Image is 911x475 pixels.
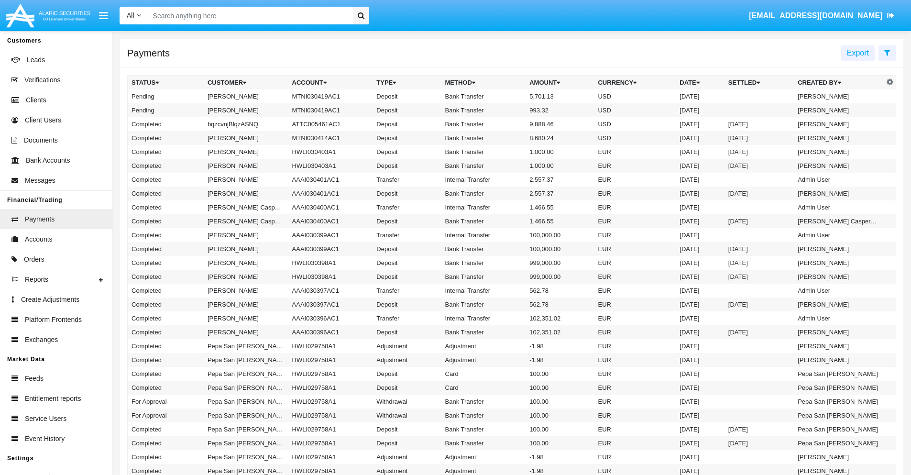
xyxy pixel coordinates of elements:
[120,11,148,21] a: All
[128,145,204,159] td: Completed
[128,409,204,422] td: For Approval
[373,450,441,464] td: Adjustment
[594,173,676,187] td: EUR
[441,214,526,228] td: Bank Transfer
[794,325,884,339] td: [PERSON_NAME]
[204,422,288,436] td: Pepa San [PERSON_NAME]
[594,256,676,270] td: EUR
[676,228,724,242] td: [DATE]
[441,103,526,117] td: Bank Transfer
[204,450,288,464] td: Pepa San [PERSON_NAME]
[288,381,373,395] td: HWLI029758A1
[288,298,373,311] td: AAAI030397AC1
[794,187,884,200] td: [PERSON_NAME]
[128,76,204,90] th: Status
[204,89,288,103] td: [PERSON_NAME]
[373,159,441,173] td: Deposit
[204,103,288,117] td: [PERSON_NAME]
[594,298,676,311] td: EUR
[676,103,724,117] td: [DATE]
[745,2,899,29] a: [EMAIL_ADDRESS][DOMAIN_NAME]
[676,131,724,145] td: [DATE]
[288,339,373,353] td: HWLI029758A1
[676,422,724,436] td: [DATE]
[441,131,526,145] td: Bank Transfer
[724,325,794,339] td: [DATE]
[127,11,134,19] span: All
[594,242,676,256] td: EUR
[676,436,724,450] td: [DATE]
[441,381,526,395] td: Card
[441,145,526,159] td: Bank Transfer
[441,450,526,464] td: Adjustment
[526,173,594,187] td: 2,557.37
[676,145,724,159] td: [DATE]
[128,284,204,298] td: Completed
[676,298,724,311] td: [DATE]
[676,187,724,200] td: [DATE]
[794,450,884,464] td: [PERSON_NAME]
[204,381,288,395] td: Pepa San [PERSON_NAME]
[676,339,724,353] td: [DATE]
[288,103,373,117] td: MTNI030419AC1
[526,145,594,159] td: 1,000.00
[526,159,594,173] td: 1,000.00
[288,76,373,90] th: Account
[441,159,526,173] td: Bank Transfer
[373,325,441,339] td: Deposit
[128,436,204,450] td: Completed
[373,228,441,242] td: Transfer
[676,173,724,187] td: [DATE]
[288,131,373,145] td: MTNI030414AC1
[526,103,594,117] td: 993.32
[526,422,594,436] td: 100.00
[204,367,288,381] td: Pepa San [PERSON_NAME]
[373,256,441,270] td: Deposit
[25,374,44,384] span: Feeds
[676,270,724,284] td: [DATE]
[204,173,288,187] td: [PERSON_NAME]
[204,200,288,214] td: [PERSON_NAME] CasperNotEnoughMoney
[794,228,884,242] td: Admin User
[594,187,676,200] td: EUR
[526,339,594,353] td: -1.98
[128,131,204,145] td: Completed
[794,422,884,436] td: Pepa San [PERSON_NAME]
[594,325,676,339] td: EUR
[594,311,676,325] td: EUR
[373,76,441,90] th: Type
[204,395,288,409] td: Pepa San [PERSON_NAME]
[526,395,594,409] td: 100.00
[127,49,170,57] h5: Payments
[204,131,288,145] td: [PERSON_NAME]
[676,311,724,325] td: [DATE]
[288,450,373,464] td: HWLI029758A1
[526,353,594,367] td: -1.98
[594,409,676,422] td: EUR
[373,214,441,228] td: Deposit
[526,214,594,228] td: 1,466.55
[594,270,676,284] td: EUR
[204,76,288,90] th: Customer
[594,339,676,353] td: EUR
[128,173,204,187] td: Completed
[128,159,204,173] td: Completed
[794,103,884,117] td: [PERSON_NAME]
[526,76,594,90] th: Amount
[724,131,794,145] td: [DATE]
[676,89,724,103] td: [DATE]
[676,450,724,464] td: [DATE]
[794,145,884,159] td: [PERSON_NAME]
[25,115,61,125] span: Client Users
[204,325,288,339] td: [PERSON_NAME]
[724,187,794,200] td: [DATE]
[526,284,594,298] td: 562.78
[676,409,724,422] td: [DATE]
[128,298,204,311] td: Completed
[204,409,288,422] td: Pepa San [PERSON_NAME]
[288,89,373,103] td: MTNI030419AC1
[441,270,526,284] td: Bank Transfer
[25,434,65,444] span: Event History
[526,325,594,339] td: 102,351.02
[5,1,92,30] img: Logo image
